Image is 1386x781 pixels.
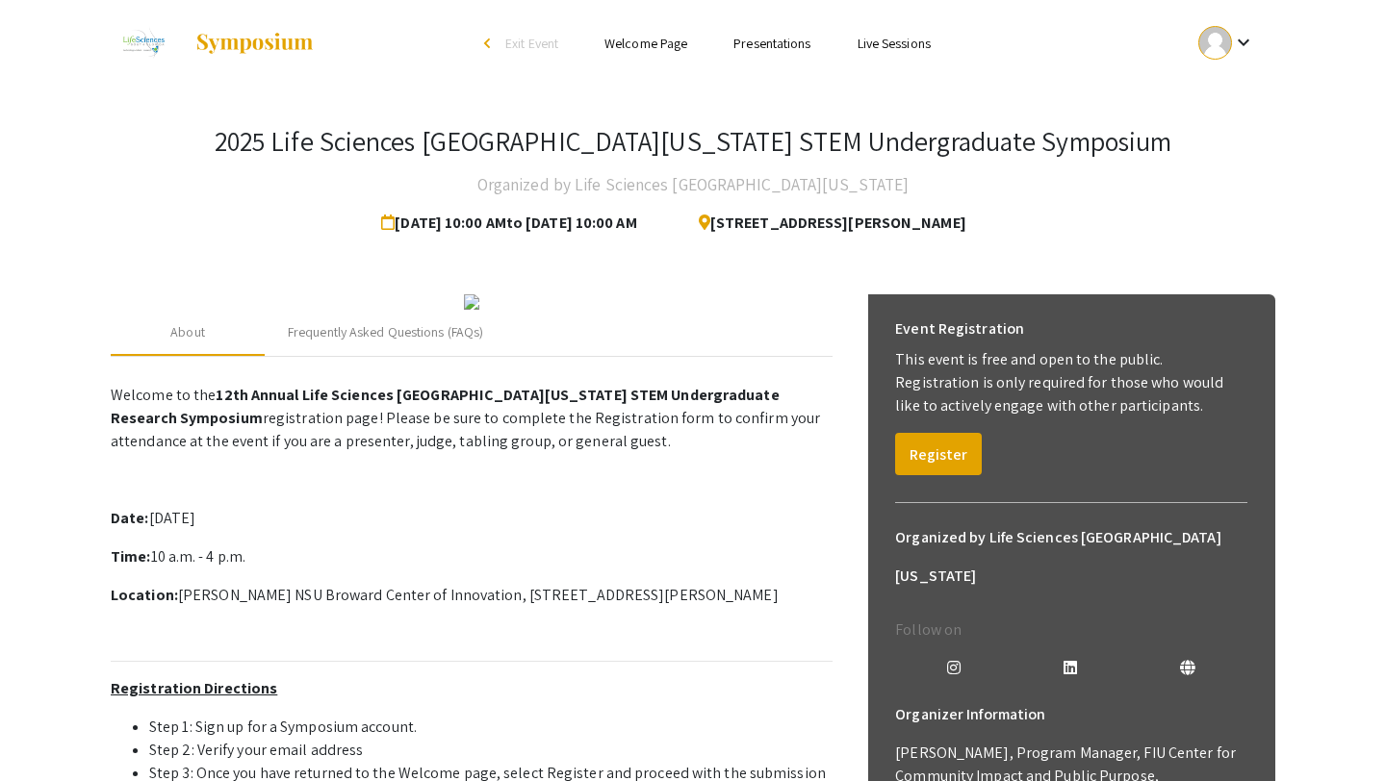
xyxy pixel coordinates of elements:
[170,322,205,342] div: About
[381,204,644,242] span: [DATE] 10:00 AM to [DATE] 10:00 AM
[111,678,277,698] u: Registration Directions
[895,433,982,475] button: Register
[111,385,780,428] strong: 12th Annual Life Sciences [GEOGRAPHIC_DATA][US_STATE] STEM Undergraduate Research Symposium
[604,35,687,52] a: Welcome Page
[895,618,1247,642] p: Follow on
[484,38,496,49] div: arrow_back_ios
[858,35,931,52] a: Live Sessions
[194,32,315,55] img: Symposium by ForagerOne
[111,545,833,568] p: 10 a.m. - 4 p.m.
[895,518,1247,595] h6: Organized by Life Sciences [GEOGRAPHIC_DATA][US_STATE]
[505,35,558,52] span: Exit Event
[1232,31,1255,54] mat-icon: Expand account dropdown
[149,739,833,762] li: Step 2: Verify your email address
[14,694,82,767] iframe: Chat
[111,585,178,605] strong: Location:
[477,165,909,204] h4: Organized by Life Sciences [GEOGRAPHIC_DATA][US_STATE]
[683,204,966,242] span: [STREET_ADDRESS][PERSON_NAME]
[111,584,833,607] p: [PERSON_NAME] NSU Broward Center of Innovation, [STREET_ADDRESS][PERSON_NAME]
[111,507,833,530] p: [DATE]
[464,294,479,310] img: 32153a09-f8cb-4114-bf27-cfb6bc84fc69.png
[895,695,1247,734] h6: Organizer Information
[733,35,810,52] a: Presentations
[111,19,315,67] a: 2025 Life Sciences South Florida STEM Undergraduate Symposium
[1178,21,1275,64] button: Expand account dropdown
[895,348,1247,417] p: This event is free and open to the public. Registration is only required for those who would like...
[288,322,483,342] div: Frequently Asked Questions (FAQs)
[111,19,175,67] img: 2025 Life Sciences South Florida STEM Undergraduate Symposium
[111,384,833,453] p: Welcome to the registration page! Please be sure to complete the Registration form to confirm you...
[149,716,833,739] li: Step 1: Sign up for a Symposium account.
[895,310,1024,348] h6: Event Registration
[111,546,151,567] strong: Time:
[215,125,1172,158] h3: 2025 Life Sciences [GEOGRAPHIC_DATA][US_STATE] STEM Undergraduate Symposium
[111,508,149,528] strong: Date:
